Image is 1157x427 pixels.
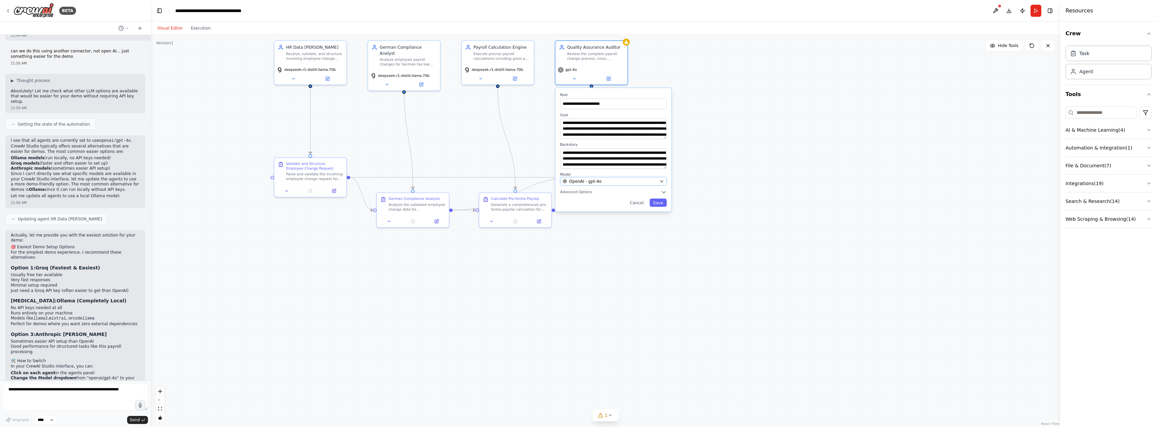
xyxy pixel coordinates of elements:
div: Receive, validate, and structure incoming employee change requests to ensure all necessary fields... [286,51,343,61]
li: Just need a Groq API key (often easier to get than OpenAI) [11,288,140,294]
strong: Ollama [29,187,45,192]
g: Edge from 527e8ad1-5088-4dd0-bf0c-2c5ac5f3d5d8 to cc5fcb4b-68c2-44b6-8623-ae5490c76717 [401,88,416,189]
span: Send [130,417,140,423]
div: HR Data [PERSON_NAME]Receive, validate, and structure incoming employee change requests to ensure... [274,40,347,85]
span: deepseek-r1-distill-llama-70b [378,73,430,78]
li: Runs entirely on your machine [11,311,140,316]
div: 11:50 AM [11,200,140,205]
button: Cancel [626,199,647,207]
div: Version 1 [156,40,174,46]
div: Quality Assurance Auditor [567,44,624,50]
span: Advanced Options [560,190,592,195]
button: Improve [3,416,32,424]
li: Good performance for structured tasks like this payroll processing [11,344,140,354]
div: Analyze the validated employee change data for {employee_name} to identify all German tax law and... [388,202,445,212]
button: Integrations(19) [1066,175,1152,192]
h3: [MEDICAL_DATA]: [11,297,140,304]
div: React Flow controls [156,387,164,422]
span: deepseek-r1-distill-llama-70b [472,68,523,72]
button: Hide right sidebar [1045,6,1055,15]
h2: 🎯 Easiest Demo Setup Options [11,245,140,250]
button: ▶Thought process [11,78,50,83]
code: mixtral [49,316,66,321]
div: 11:50 AM [11,105,140,111]
button: Click to speak your automation idea [135,400,145,410]
button: Open in side panel [529,218,549,225]
button: Execution [187,24,215,32]
button: Web Scraping & Browsing(14) [1066,210,1152,228]
div: Crew [1066,43,1152,85]
button: Tools [1066,85,1152,104]
div: Generate a comprehensive pro-forma payslip calculation for {employee_name} based on the validated... [491,202,548,212]
li: (faster and often easier to set up) [11,161,140,166]
p: Since I can't directly see what specific models are available in your CrewAI Studio interface, le... [11,171,140,192]
p: I see that all agents are currently set to use . CrewAI Studio typically offers several alternati... [11,138,140,154]
label: Role [560,93,667,97]
div: Quality Assurance AuditorReview the complete payroll change process, cross-reference all document... [555,40,628,85]
p: Let me update all agents to use a local Ollama model: [11,194,140,199]
button: Hide Tools [986,40,1022,51]
div: German Compliance AnalystAnalyze employee payroll changes for German tax law compliance, identify... [367,40,441,91]
span: Getting the state of the automation [18,122,90,127]
button: No output available [401,218,425,225]
button: fit view [156,404,164,413]
div: Calculate Pro-forma Payslip [491,197,539,201]
button: zoom in [156,387,164,396]
img: Logo [13,3,54,18]
button: toggle interactivity [156,413,164,422]
li: (sometimes easier API setup) [11,166,140,171]
strong: Groq (Fastest & Easiest) [35,265,100,270]
button: Open in side panel [426,218,447,225]
button: Open in side panel [405,81,438,88]
h4: Resources [1066,7,1093,15]
div: German Compliance Analysis [388,197,440,201]
div: Tools [1066,104,1152,233]
button: Open in side panel [324,187,344,195]
li: Models like , , or [11,316,140,322]
div: German Compliance AnalysisAnalyze the validated employee change data for {employee_name} to ident... [376,193,450,228]
code: codellama [73,316,95,321]
div: HR Data [PERSON_NAME] [286,44,343,50]
button: Crew [1066,24,1152,43]
button: No output available [503,218,528,225]
div: Calculate Pro-forma PayslipGenerate a comprehensive pro-forma payslip calculation for {employee_n... [479,193,552,228]
span: Thought process [16,78,50,83]
button: Switch to previous chat [116,24,132,32]
strong: Groq models [11,161,40,166]
div: BETA [59,7,76,15]
h2: 🛠️ How to Switch [11,358,140,364]
p: can we do this using another connector, not open AI... just something easier for the demo [11,49,140,59]
g: Edge from 51c621f8-efcd-4d09-8ed9-6bdebdf03750 to 2e61d5d0-b9fb-46be-a645-daed1e30a738 [307,88,313,154]
g: Edge from cc5fcb4b-68c2-44b6-8623-ae5490c76717 to 79909ab5-8cbd-46ac-bd08-87b9ab230d80 [453,174,578,213]
span: gpt-4o [565,68,577,72]
nav: breadcrumb [175,7,251,14]
div: German Compliance Analyst [380,44,437,56]
label: Model [560,172,667,177]
strong: Anthropic [PERSON_NAME] [35,332,107,337]
button: Visual Editor [153,24,187,32]
g: Edge from 2e61d5d0-b9fb-46be-a645-daed1e30a738 to cc5fcb4b-68c2-44b6-8623-ae5490c76717 [350,174,373,213]
button: Open in side panel [592,75,625,82]
code: llama2 [33,316,48,321]
code: openai/gpt-4o [99,138,131,143]
strong: Ollama models [11,156,44,160]
p: For the simplest demo experience, I recommend these alternatives: [11,250,140,260]
div: Validate and Structure Employee Change Request [286,161,343,171]
div: 11:49 AM [11,33,151,38]
strong: Click on each agent [11,371,55,375]
div: Analyze employee payroll changes for German tax law compliance, identify monetary advantages (gel... [380,57,437,67]
div: 11:50 AM [11,61,140,66]
li: Minimal setup required [11,283,140,288]
button: Save [649,199,667,207]
div: Execute precise payroll calculations including gross pay adjustments, company car monetary advant... [474,51,530,61]
span: OpenAI - gpt-4o [569,178,601,184]
h3: Option 3: [11,331,140,338]
button: Search & Research(14) [1066,193,1152,210]
span: Updating agent HR Data [PERSON_NAME] [18,216,102,222]
li: Perfect for demos where you want zero external dependencies [11,322,140,327]
div: Payroll Calculation EngineExecute precise payroll calculations including gross pay adjustments, c... [461,40,534,85]
li: Sometimes easier API setup than OpenAI [11,339,140,344]
li: Usually free tier available [11,272,140,278]
label: Backstory [560,142,667,147]
button: Delete node [618,29,627,37]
